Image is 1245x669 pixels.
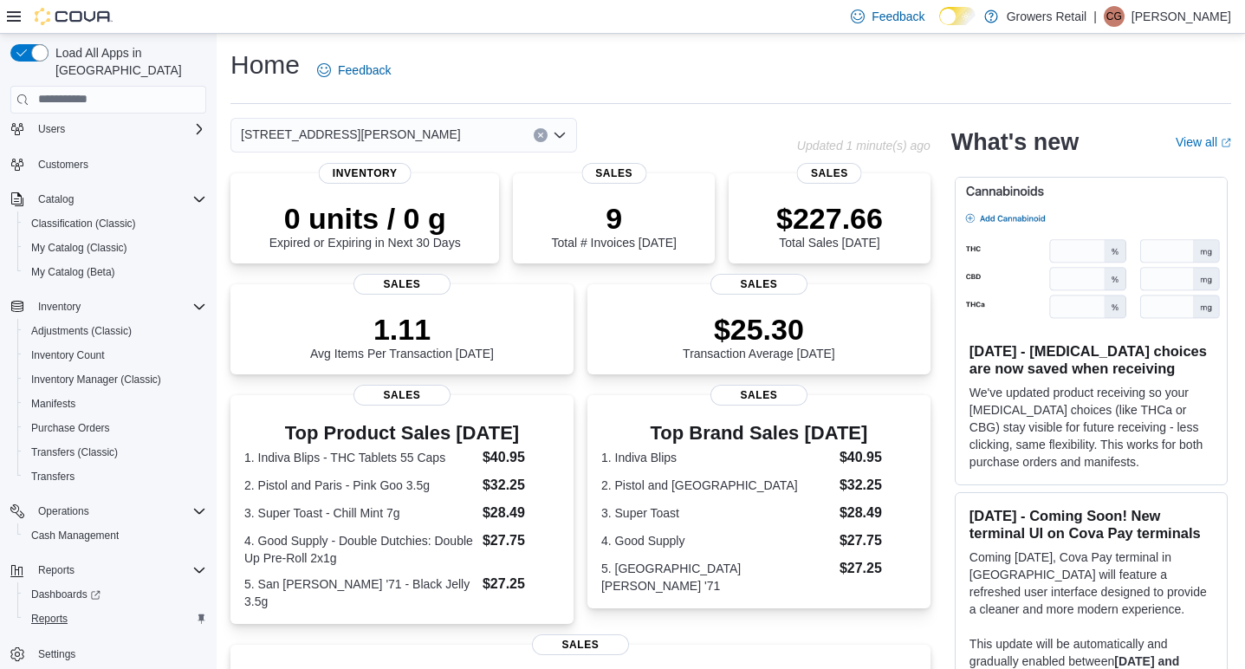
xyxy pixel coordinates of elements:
span: Operations [38,504,89,518]
div: Expired or Expiring in Next 30 Days [269,201,461,250]
span: Purchase Orders [24,418,206,438]
a: Purchase Orders [24,418,117,438]
button: Operations [3,499,213,523]
dd: $27.75 [840,530,917,551]
dt: 2. Pistol and Paris - Pink Goo 3.5g [244,477,476,494]
button: Users [31,119,72,140]
button: Inventory Manager (Classic) [17,367,213,392]
dd: $27.25 [483,574,560,594]
button: Users [3,117,213,141]
h3: [DATE] - Coming Soon! New terminal UI on Cova Pay terminals [969,507,1213,542]
span: Cash Management [31,529,119,542]
p: $25.30 [683,312,835,347]
span: CG [1106,6,1122,27]
span: Dark Mode [939,25,940,26]
button: Clear input [534,128,548,142]
button: Reports [31,560,81,581]
button: Catalog [31,189,81,210]
dt: 3. Super Toast [601,504,833,522]
button: Manifests [17,392,213,416]
button: Catalog [3,187,213,211]
span: Inventory [38,300,81,314]
img: Cova [35,8,113,25]
span: Dashboards [24,584,206,605]
span: Inventory Count [24,345,206,366]
span: Users [31,119,206,140]
dd: $40.95 [483,447,560,468]
span: My Catalog (Beta) [24,262,206,283]
span: Reports [31,560,206,581]
a: Manifests [24,393,82,414]
span: Catalog [31,189,206,210]
p: Updated 1 minute(s) ago [797,139,931,153]
a: My Catalog (Classic) [24,237,134,258]
p: 9 [551,201,676,236]
button: Transfers (Classic) [17,440,213,464]
span: Classification (Classic) [24,213,206,234]
p: 0 units / 0 g [269,201,461,236]
button: Inventory [31,296,88,317]
span: Adjustments (Classic) [24,321,206,341]
span: Sales [353,274,451,295]
span: Customers [31,153,206,175]
span: Sales [797,163,862,184]
span: My Catalog (Classic) [31,241,127,255]
span: Sales [532,634,629,655]
a: My Catalog (Beta) [24,262,122,283]
span: Classification (Classic) [31,217,136,231]
dt: 1. Indiva Blips - THC Tablets 55 Caps [244,449,476,466]
span: Reports [38,563,75,577]
a: View allExternal link [1176,135,1231,149]
dt: 3. Super Toast - Chill Mint 7g [244,504,476,522]
button: Inventory Count [17,343,213,367]
span: [STREET_ADDRESS][PERSON_NAME] [241,124,461,145]
span: Inventory Manager (Classic) [31,373,161,386]
p: Growers Retail [1007,6,1087,27]
span: Load All Apps in [GEOGRAPHIC_DATA] [49,44,206,79]
a: Transfers (Classic) [24,442,125,463]
h3: Top Brand Sales [DATE] [601,423,917,444]
span: Transfers [31,470,75,484]
p: $227.66 [776,201,883,236]
dt: 5. [GEOGRAPHIC_DATA][PERSON_NAME] '71 [601,560,833,594]
button: Transfers [17,464,213,489]
h1: Home [230,48,300,82]
span: Customers [38,158,88,172]
a: Settings [31,644,82,665]
dt: 1. Indiva Blips [601,449,833,466]
button: Adjustments (Classic) [17,319,213,343]
span: My Catalog (Classic) [24,237,206,258]
span: Transfers [24,466,206,487]
a: Classification (Classic) [24,213,143,234]
div: Avg Items Per Transaction [DATE] [310,312,494,360]
span: Inventory Count [31,348,105,362]
div: Transaction Average [DATE] [683,312,835,360]
span: Inventory [31,296,206,317]
span: Dashboards [31,588,101,601]
button: Inventory [3,295,213,319]
p: 1.11 [310,312,494,347]
a: Cash Management [24,525,126,546]
button: Reports [17,607,213,631]
span: Cash Management [24,525,206,546]
span: Settings [38,647,75,661]
dd: $27.25 [840,558,917,579]
span: Reports [31,612,68,626]
span: Purchase Orders [31,421,110,435]
a: Dashboards [24,584,107,605]
span: Manifests [31,397,75,411]
span: Users [38,122,65,136]
a: Reports [24,608,75,629]
button: Reports [3,558,213,582]
a: Dashboards [17,582,213,607]
span: Manifests [24,393,206,414]
dt: 2. Pistol and [GEOGRAPHIC_DATA] [601,477,833,494]
button: Purchase Orders [17,416,213,440]
button: Cash Management [17,523,213,548]
svg: External link [1221,138,1231,148]
span: Sales [353,385,451,406]
div: Total Sales [DATE] [776,201,883,250]
span: Inventory Manager (Classic) [24,369,206,390]
input: Dark Mode [939,7,976,25]
dt: 5. San [PERSON_NAME] '71 - Black Jelly 3.5g [244,575,476,610]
